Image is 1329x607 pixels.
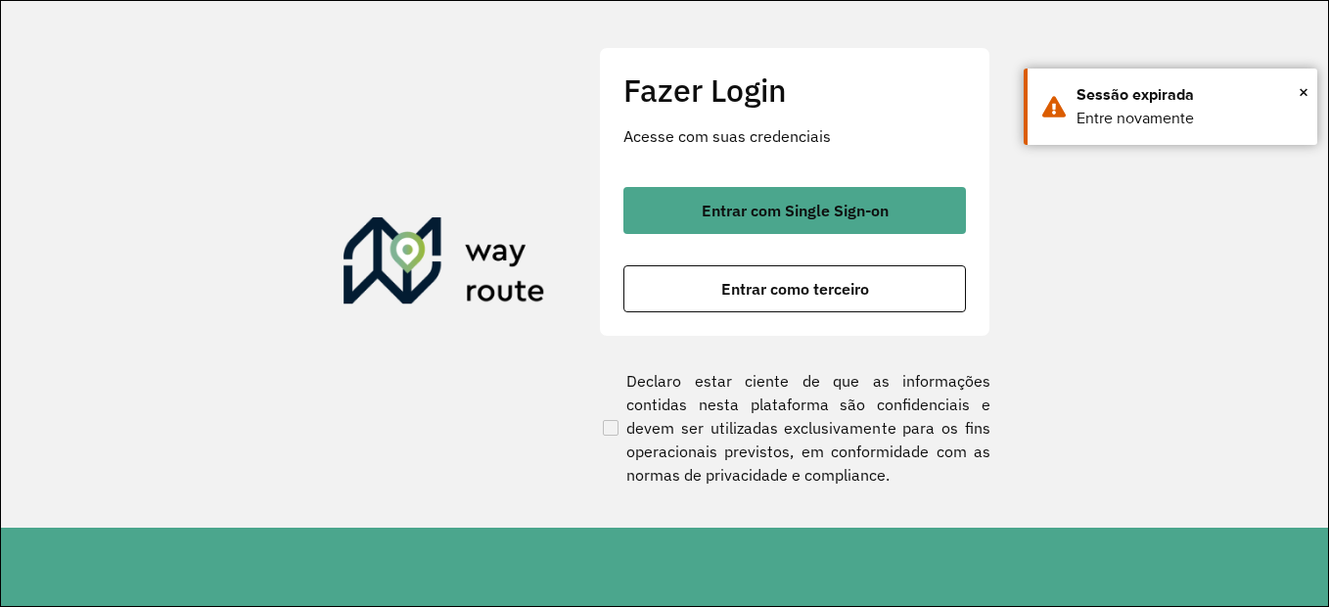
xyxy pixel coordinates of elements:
label: Declaro estar ciente de que as informações contidas nesta plataforma são confidenciais e devem se... [599,369,990,487]
span: × [1299,77,1308,107]
span: Entrar como terceiro [721,281,869,297]
button: button [623,265,966,312]
button: Close [1299,77,1308,107]
span: Entrar com Single Sign-on [702,203,889,218]
div: Sessão expirada [1077,83,1303,107]
button: button [623,187,966,234]
h2: Fazer Login [623,71,966,109]
div: Entre novamente [1077,107,1303,130]
p: Acesse com suas credenciais [623,124,966,148]
img: Roteirizador AmbevTech [344,217,545,311]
